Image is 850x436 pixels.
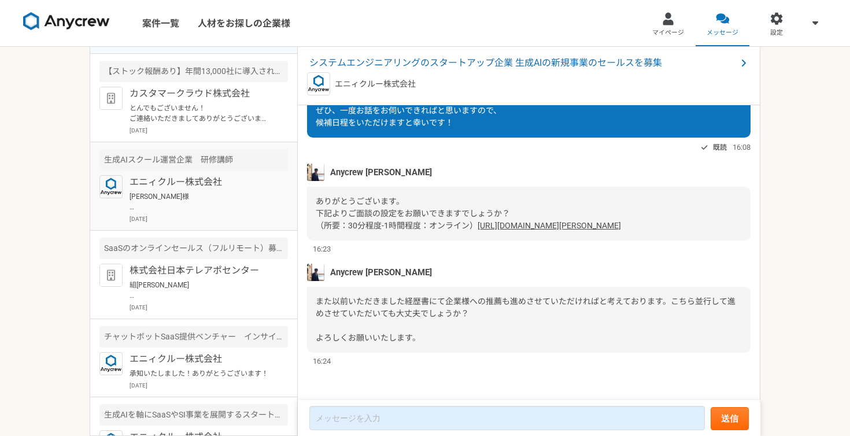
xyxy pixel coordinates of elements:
[130,103,272,124] p: とんでもございません！ ご連絡いただきましてありがとうございます。 村脇様宛に[DATE] 16:00 - 17:00にて日程調整させて頂きました！
[130,191,272,212] p: [PERSON_NAME]様 返信が遅くなり申し訳ございませんでした。 また先日、お打ち合わせ、ありがとうございました。 ご紹介いただいた別案件の件、承知いたしました。 [PERSON_NAME...
[130,175,272,189] p: エニィクルー株式会社
[713,141,727,154] span: 既読
[99,352,123,375] img: logo_text_blue_01.png
[313,243,331,254] span: 16:23
[130,280,272,301] p: 組[PERSON_NAME] お世話になっております。 ご対応いただきありがとうございます。 引き続きよろしくお願いいたします。
[99,238,288,259] div: SaaSのオンラインセールス（フルリモート）募集
[316,297,736,342] span: また以前いただきました経歴書にて企業様への推薦も進めさせていただければと考えております。こちら並行して進めさせていただいても大丈夫でしょうか？ よろしくお願いいたします。
[130,215,288,223] p: [DATE]
[130,381,288,390] p: [DATE]
[130,303,288,312] p: [DATE]
[99,149,288,171] div: 生成AIスクール運営企業 研修講師
[478,221,621,230] a: [URL][DOMAIN_NAME][PERSON_NAME]
[307,72,330,95] img: logo_text_blue_01.png
[99,175,123,198] img: logo_text_blue_01.png
[316,197,510,230] span: ありがとうございます。 下記よりご面談の設定をお願いできますでしょうか？ （所要：30分程度-1時間程度：オンライン）
[130,368,272,379] p: 承知いたしました！ありがとうございます！
[307,164,324,181] img: tomoya_yamashita.jpeg
[770,28,783,38] span: 設定
[307,264,324,281] img: tomoya_yamashita.jpeg
[99,326,288,348] div: チャットボットSaaS提供ベンチャー インサイドセールス
[330,266,432,279] span: Anycrew [PERSON_NAME]
[99,87,123,110] img: default_org_logo-42cde973f59100197ec2c8e796e4974ac8490bb5b08a0eb061ff975e4574aa76.png
[652,28,684,38] span: マイページ
[130,264,272,278] p: 株式会社日本テレアポセンター
[711,407,749,430] button: 送信
[99,264,123,287] img: default_org_logo-42cde973f59100197ec2c8e796e4974ac8490bb5b08a0eb061ff975e4574aa76.png
[99,61,288,82] div: 【ストック報酬あり】年間13,000社に導入されたSaasのリード獲得のご依頼
[130,352,272,366] p: エニィクルー株式会社
[23,12,110,31] img: 8DqYSo04kwAAAAASUVORK5CYII=
[707,28,738,38] span: メッセージ
[309,56,737,70] span: システムエンジニアリングのスタートアップ企業 生成AIの新規事業のセールスを募集
[130,126,288,135] p: [DATE]
[330,166,432,179] span: Anycrew [PERSON_NAME]
[335,78,416,90] p: エニィクルー株式会社
[733,142,751,153] span: 16:08
[130,87,272,101] p: カスタマークラウド株式会社
[313,356,331,367] span: 16:24
[99,404,288,426] div: 生成AIを軸にSaaSやSI事業を展開するスタートアップ エンタープライズ営業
